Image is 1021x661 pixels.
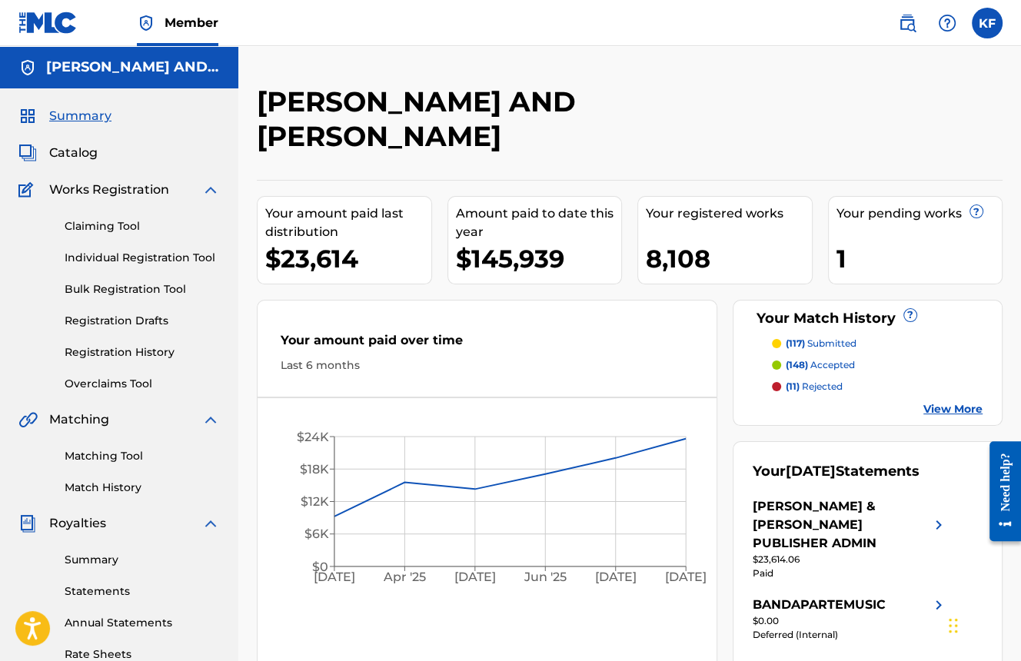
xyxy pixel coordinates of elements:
tspan: [DATE] [454,570,496,584]
iframe: Resource Center [978,430,1021,553]
img: expand [201,514,220,533]
div: $145,939 [456,241,622,276]
a: CatalogCatalog [18,144,98,162]
a: View More [923,401,983,417]
img: Works Registration [18,181,38,199]
img: Catalog [18,144,37,162]
span: (117) [786,337,805,349]
a: Statements [65,583,220,600]
img: help [938,14,956,32]
a: Registration History [65,344,220,360]
a: Bulk Registration Tool [65,281,220,297]
p: submitted [786,337,856,350]
a: Registration Drafts [65,313,220,329]
span: Matching [49,410,109,429]
img: Summary [18,107,37,125]
tspan: $6K [304,526,329,541]
a: Matching Tool [65,448,220,464]
div: Your Match History [753,308,983,329]
div: [PERSON_NAME] & [PERSON_NAME] PUBLISHER ADMIN [753,497,930,553]
tspan: $0 [312,559,328,573]
h5: COHEN AND COHEN [46,58,220,76]
img: expand [201,181,220,199]
span: Catalog [49,144,98,162]
div: $23,614.06 [753,553,948,566]
div: Amount paid to date this year [456,204,622,241]
img: Matching [18,410,38,429]
div: $23,614 [265,241,431,276]
a: SummarySummary [18,107,111,125]
div: 8,108 [646,241,812,276]
span: (11) [786,380,800,392]
tspan: Jun '25 [524,570,567,584]
tspan: $12K [301,494,329,509]
span: ? [904,309,916,321]
span: Member [165,14,218,32]
div: Your amount paid last distribution [265,204,431,241]
div: Paid [753,566,948,580]
span: (148) [786,359,808,370]
div: BANDAPARTEMUSIC [753,596,886,614]
div: User Menu [972,8,1003,38]
div: 1 [836,241,1003,276]
div: Your pending works [836,204,1003,223]
img: search [898,14,916,32]
img: Accounts [18,58,37,77]
span: Works Registration [49,181,169,199]
a: Public Search [892,8,923,38]
a: Match History [65,480,220,496]
div: $0.00 [753,614,948,628]
img: right chevron icon [930,497,948,553]
img: Top Rightsholder [137,14,155,32]
span: ? [970,205,983,218]
h2: [PERSON_NAME] AND [PERSON_NAME] [257,85,831,154]
img: right chevron icon [930,596,948,614]
a: [PERSON_NAME] & [PERSON_NAME] PUBLISHER ADMINright chevron icon$23,614.06Paid [753,497,948,580]
a: Individual Registration Tool [65,250,220,266]
img: MLC Logo [18,12,78,34]
span: Summary [49,107,111,125]
span: Royalties [49,514,106,533]
iframe: Chat Widget [944,587,1021,661]
p: rejected [786,380,843,394]
div: Deferred (Internal) [753,628,948,642]
img: Royalties [18,514,37,533]
a: (11) rejected [772,380,983,394]
div: Drag [949,603,958,649]
tspan: $18K [300,462,329,477]
a: (148) accepted [772,358,983,372]
a: Summary [65,552,220,568]
p: accepted [786,358,855,372]
a: Overclaims Tool [65,376,220,392]
div: Your amount paid over time [281,331,693,357]
div: Your Statements [753,461,920,482]
tspan: [DATE] [665,570,707,584]
a: Annual Statements [65,615,220,631]
a: Claiming Tool [65,218,220,234]
tspan: Apr '25 [383,570,426,584]
a: (117) submitted [772,337,983,350]
tspan: [DATE] [314,570,355,584]
a: BANDAPARTEMUSICright chevron icon$0.00Deferred (Internal) [753,596,948,642]
span: [DATE] [786,463,836,480]
img: expand [201,410,220,429]
div: Your registered works [646,204,812,223]
tspan: $24K [297,430,329,444]
tspan: [DATE] [594,570,636,584]
div: Help [932,8,963,38]
div: Last 6 months [281,357,693,374]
